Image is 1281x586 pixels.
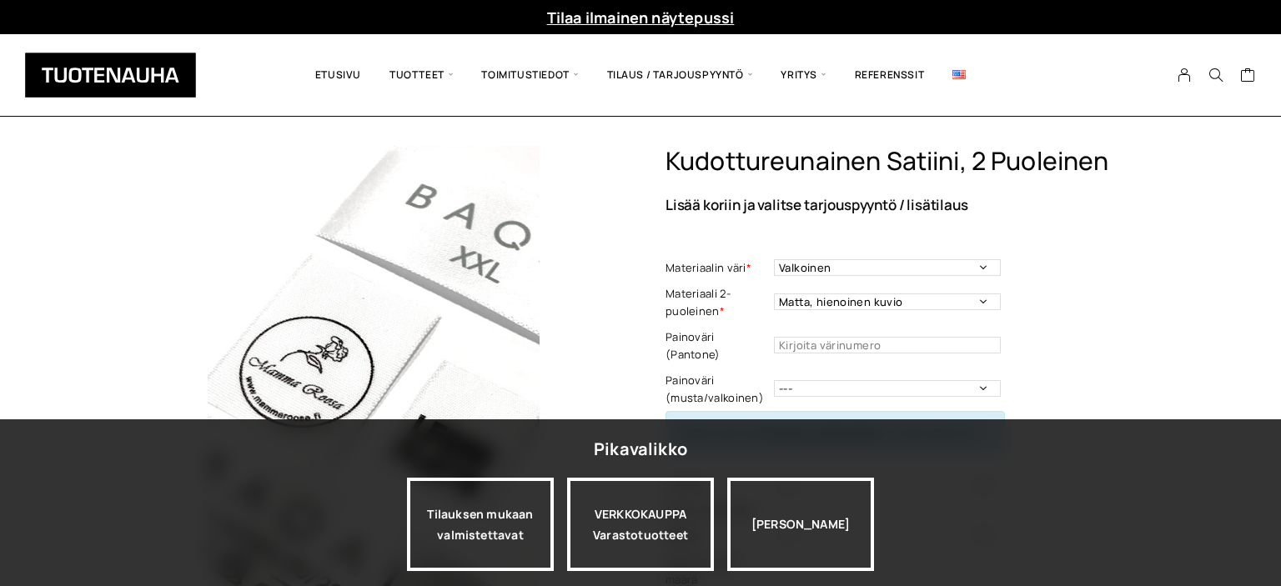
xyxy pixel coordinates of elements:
p: Lisää koriin ja valitse tarjouspyyntö / lisätilaus [666,198,1128,212]
label: Materiaalin väri [666,259,770,277]
a: Cart [1240,67,1256,87]
a: VERKKOKAUPPAVarastotuotteet [567,478,714,571]
label: Materiaali 2-puoleinen [666,285,770,320]
div: Pikavalikko [594,434,687,464]
a: Referenssit [841,47,939,103]
label: Painoväri (musta/valkoinen) [666,372,770,407]
label: Painoväri (Pantone) [666,328,770,363]
div: VERKKOKAUPPA Varastotuotteet [567,478,714,571]
img: Tuotenauha Oy [25,53,196,98]
a: Etusivu [301,47,375,103]
span: Yritys [766,47,840,103]
div: [PERSON_NAME] [727,478,874,571]
span: Tuotteet [375,47,467,103]
h1: Kudottureunainen satiini, 2 puoleinen [666,146,1128,177]
a: Tilauksen mukaan valmistettavat [407,478,554,571]
span: Tilaus / Tarjouspyyntö [593,47,767,103]
a: Tilaa ilmainen näytepussi [547,8,735,28]
a: My Account [1168,68,1201,83]
button: Search [1200,68,1232,83]
span: Toimitustiedot [467,47,592,103]
input: Kirjoita värinumero [774,337,1001,353]
img: English [952,70,966,79]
